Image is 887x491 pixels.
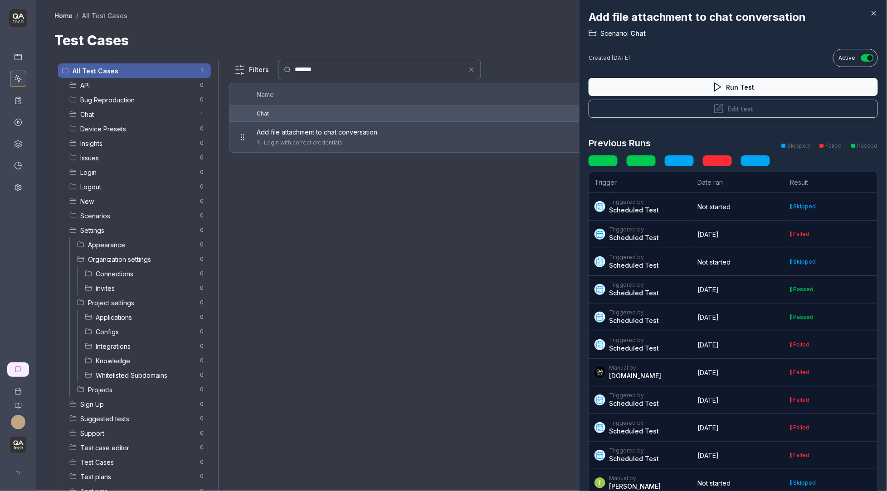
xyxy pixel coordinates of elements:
time: [DATE] [697,231,719,238]
time: [DATE] [697,313,719,321]
time: [DATE] [697,286,719,294]
time: [DATE] [697,424,719,432]
div: Scheduled Test [609,454,659,463]
div: Scheduled Test [609,344,659,353]
div: Passed [858,142,878,150]
h3: Previous Runs [589,136,651,150]
div: Scheduled Test [609,289,659,298]
th: Result [785,172,877,193]
div: [DOMAIN_NAME] [609,371,661,380]
div: Manual by [609,364,661,371]
div: Triggered by [609,198,659,206]
div: Triggered by [609,419,659,427]
button: Edit test [589,100,878,118]
div: Triggered by [609,447,659,454]
div: Scheduled Test [609,233,659,242]
td: Not started [692,193,785,221]
span: T [595,477,605,488]
img: 7ccf6c19-61ad-4a6c-8811-018b02a1b829.jpg [595,367,605,378]
div: Passed [794,287,814,292]
div: Skipped [788,142,810,150]
div: Triggered by [609,392,659,399]
time: [DATE] [697,396,719,404]
div: Skipped [794,259,816,265]
div: Scheduled Test [609,261,659,270]
div: Triggered by [609,226,659,233]
button: Run Test [589,78,878,96]
div: Scheduled Test [609,206,659,215]
div: Failed [794,370,810,375]
div: [PERSON_NAME] [609,482,661,491]
div: Scheduled Test [609,399,659,408]
div: Failed [794,342,810,347]
span: Chat [629,29,646,38]
td: Not started [692,248,785,276]
time: [DATE] [612,54,630,61]
div: Skipped [794,204,816,209]
span: Scenario: [600,29,629,38]
time: [DATE] [697,369,719,376]
div: Failed [794,397,810,403]
th: Trigger [589,172,692,193]
time: [DATE] [697,452,719,459]
div: Scheduled Test [609,427,659,436]
div: Scheduled Test [609,316,659,325]
div: Triggered by [609,309,659,316]
div: Passed [794,314,814,320]
div: Failed [794,452,810,458]
div: Manual by [609,475,661,482]
th: Date ran [692,172,785,193]
span: Active [839,54,856,62]
div: Created [589,54,630,62]
h2: Add file attachment to chat conversation [589,9,878,25]
div: Failed [826,142,842,150]
time: [DATE] [697,341,719,349]
div: Skipped [794,480,816,486]
div: Triggered by [609,281,659,289]
div: Failed [794,231,810,237]
div: Triggered by [609,337,659,344]
div: Failed [794,425,810,430]
div: Triggered by [609,254,659,261]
